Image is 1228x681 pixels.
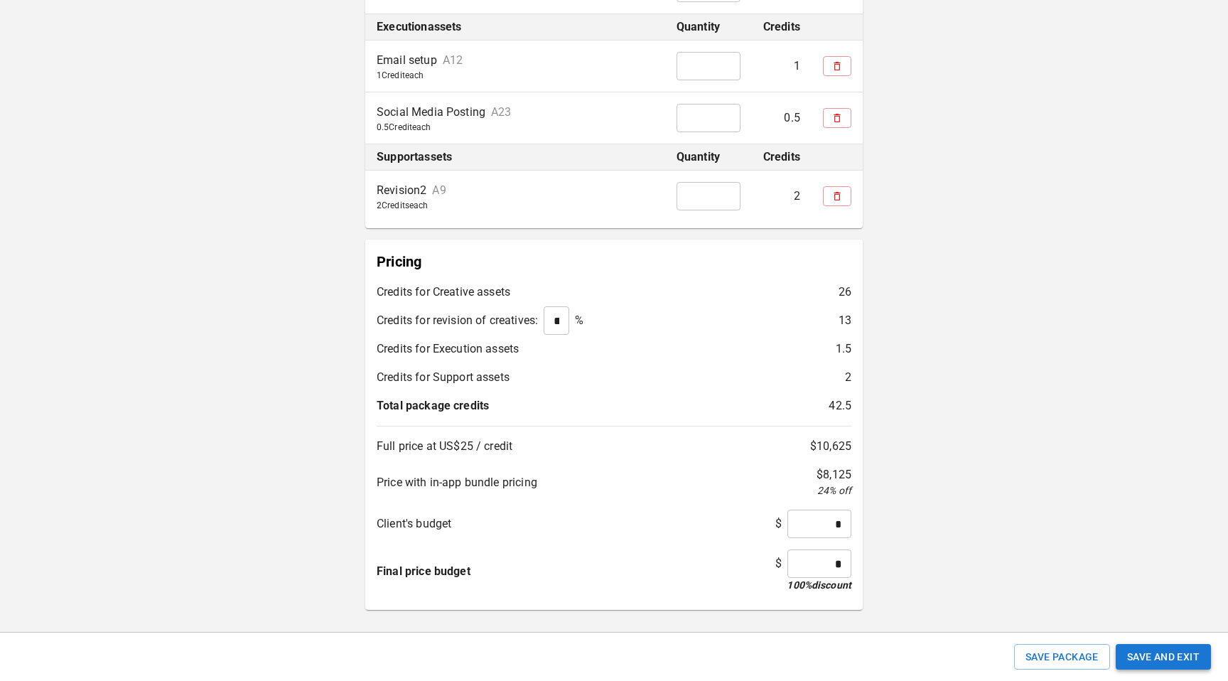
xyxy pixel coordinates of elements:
[775,555,782,572] p: $
[752,92,812,144] td: 0.5
[377,515,451,532] p: Client's budget
[1014,644,1110,670] button: Save Package
[752,41,812,92] td: 1
[377,201,654,210] p: 2 Credit s each
[787,578,851,593] p: 100 % discount
[377,53,437,68] p: Email setup
[377,312,538,329] p: Credits for revision of creatives:
[839,284,851,301] p: 26
[752,144,812,171] th: Credits
[575,312,583,329] p: %
[365,14,665,41] th: Execution assets
[810,438,851,455] p: $ 10,625
[377,397,489,414] p: Total package credits
[752,171,812,222] td: 2
[443,53,463,68] p: A12
[377,251,851,272] p: Pricing
[365,144,665,171] th: Support assets
[775,515,782,532] p: $
[377,105,485,120] p: Social Media Posting
[377,284,510,301] p: Credits for Creative assets
[377,340,519,358] p: Credits for Execution assets
[491,105,511,120] p: A23
[377,563,470,580] p: Final price budget
[377,123,654,132] p: 0.5 Credit each
[377,474,537,491] p: Price with in-app bundle pricing
[752,14,812,41] th: Credits
[836,340,851,358] p: 1.5
[839,312,851,329] p: 13
[377,71,654,80] p: 1 Credit each
[1116,644,1211,670] button: Save and Exit
[817,466,851,483] p: $ 8,125
[845,369,851,386] p: 2
[817,483,851,498] p: 24 % off
[377,369,510,386] p: Credits for Support assets
[665,14,752,41] th: Quantity
[829,397,851,414] p: 42.5
[377,438,512,455] p: Full price at US$25 / credit
[377,183,426,198] p: Revision2
[432,183,446,198] p: A9
[665,144,752,171] th: Quantity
